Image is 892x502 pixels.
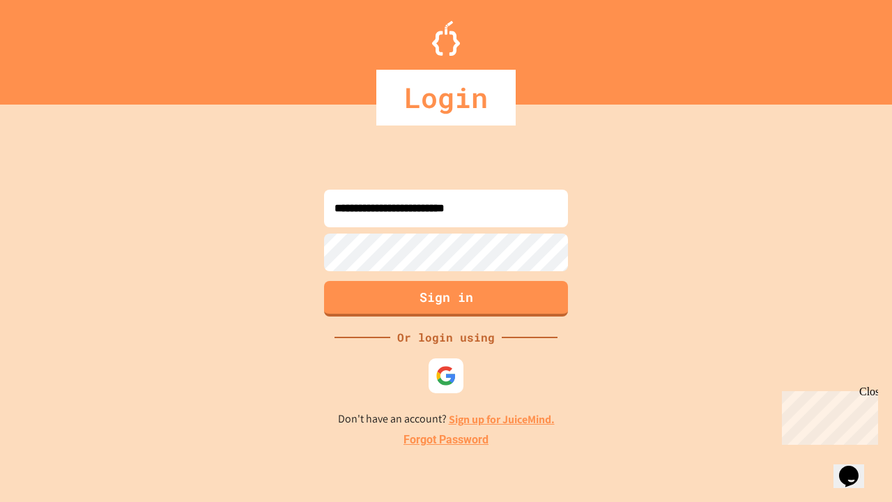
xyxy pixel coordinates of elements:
div: Login [376,70,516,125]
div: Or login using [390,329,502,346]
button: Sign in [324,281,568,317]
a: Forgot Password [403,432,489,448]
p: Don't have an account? [338,411,555,428]
a: Sign up for JuiceMind. [449,412,555,427]
iframe: chat widget [833,446,878,488]
iframe: chat widget [776,386,878,445]
img: Logo.svg [432,21,460,56]
div: Chat with us now!Close [6,6,96,89]
img: google-icon.svg [436,365,456,386]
